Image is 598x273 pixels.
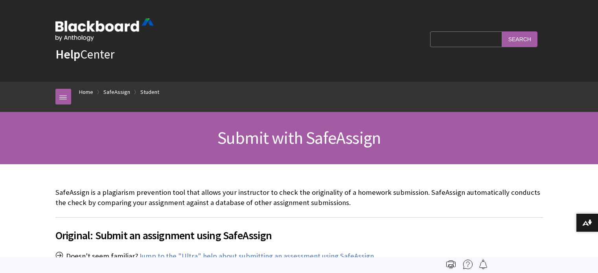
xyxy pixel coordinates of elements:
strong: Help [55,46,80,62]
span: Submit with SafeAssign [217,127,381,148]
img: Follow this page [478,260,488,269]
img: More help [463,260,473,269]
a: Student [140,87,159,97]
img: Blackboard by Anthology [55,18,154,41]
a: SafeAssign [103,87,130,97]
a: HelpCenter [55,46,114,62]
p: SafeAssign is a plagiarism prevention tool that allows your instructor to check the originality o... [55,187,543,208]
p: Doesn't seem familiar? . [55,251,543,261]
a: Home [79,87,93,97]
span: Original: Submit an assignment using SafeAssign [55,227,543,244]
img: Print [446,260,456,269]
a: Jump to the "Ultra" help about submitting an assessment using SafeAssign [138,251,374,261]
input: Search [502,31,537,47]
